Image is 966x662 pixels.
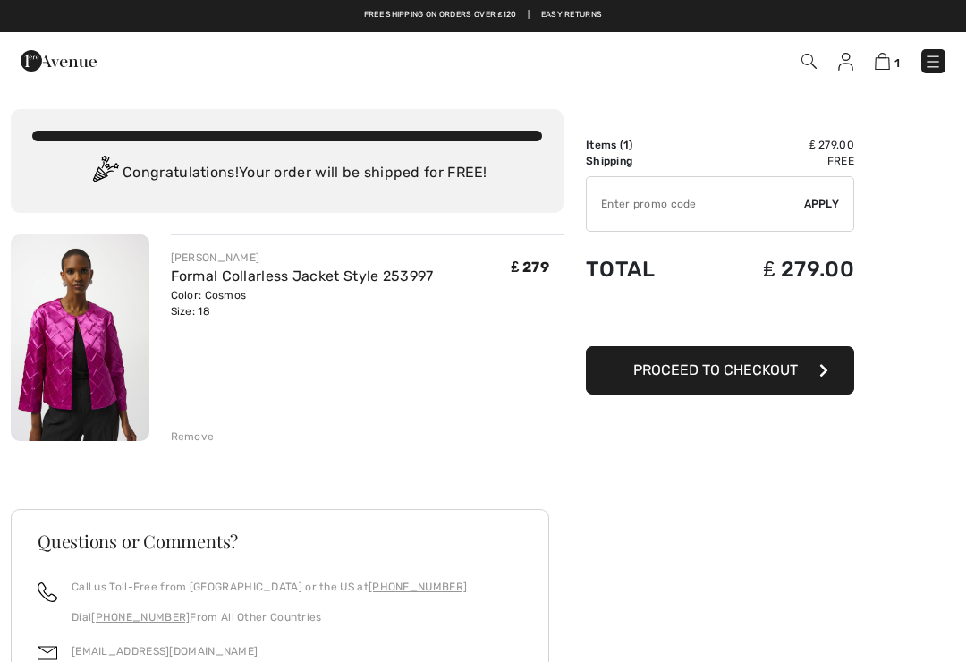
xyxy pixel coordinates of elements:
div: [PERSON_NAME] [171,250,434,266]
div: Remove [171,429,215,445]
a: [PHONE_NUMBER] [369,581,467,593]
a: 1 [875,50,900,72]
span: Proceed to Checkout [633,361,798,378]
iframe: PayPal [586,300,854,340]
div: Congratulations! Your order will be shipped for FREE! [32,156,542,191]
td: Free [702,153,854,169]
td: ₤ 279.00 [702,239,854,300]
span: Apply [804,196,840,212]
td: ₤ 279.00 [702,137,854,153]
input: Promo code [587,177,804,231]
td: Items ( ) [586,137,702,153]
button: Proceed to Checkout [586,346,854,395]
span: ₤ 279 [512,259,549,276]
img: Formal Collarless Jacket Style 253997 [11,234,149,441]
img: call [38,582,57,602]
img: Search [801,54,817,69]
a: Free shipping on orders over ₤120 [364,9,517,21]
img: Shopping Bag [875,53,890,70]
a: Easy Returns [541,9,603,21]
img: Menu [924,53,942,71]
span: 1 [623,139,629,151]
p: Call us Toll-Free from [GEOGRAPHIC_DATA] or the US at [72,579,467,595]
img: 1ère Avenue [21,43,97,79]
td: Shipping [586,153,702,169]
span: | [528,9,530,21]
h3: Questions or Comments? [38,532,522,550]
div: Color: Cosmos Size: 18 [171,287,434,319]
p: Dial From All Other Countries [72,609,467,625]
td: Total [586,239,702,300]
a: 1ère Avenue [21,51,97,68]
img: Congratulation2.svg [87,156,123,191]
a: [PHONE_NUMBER] [91,611,190,624]
a: [EMAIL_ADDRESS][DOMAIN_NAME] [72,645,258,658]
span: 1 [894,56,900,70]
a: Formal Collarless Jacket Style 253997 [171,267,434,284]
img: My Info [838,53,853,71]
